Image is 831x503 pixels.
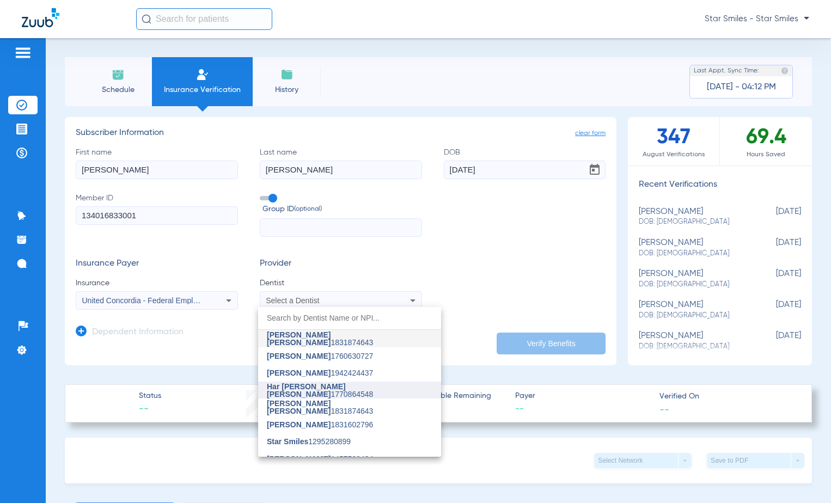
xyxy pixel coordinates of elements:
span: Star Smiles [267,437,308,446]
span: [PERSON_NAME] [267,369,331,377]
span: 1760630727 [267,352,373,360]
span: [PERSON_NAME] [267,352,331,360]
span: 1831874643 [267,331,432,346]
span: 1942424437 [267,369,373,377]
span: [PERSON_NAME] [267,455,331,463]
span: Har [PERSON_NAME] [PERSON_NAME] [267,382,346,398]
input: dropdown search [258,307,441,329]
span: 1770864548 [267,383,432,398]
iframe: Chat Widget [777,451,831,503]
span: [PERSON_NAME] [PERSON_NAME] [267,330,331,347]
span: [PERSON_NAME] [267,420,331,429]
span: 1457509424 [267,455,373,463]
span: 1831874643 [267,400,432,415]
span: 1295280899 [267,438,351,445]
span: [PERSON_NAME] [PERSON_NAME] [267,399,331,415]
span: 1831602796 [267,421,373,428]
